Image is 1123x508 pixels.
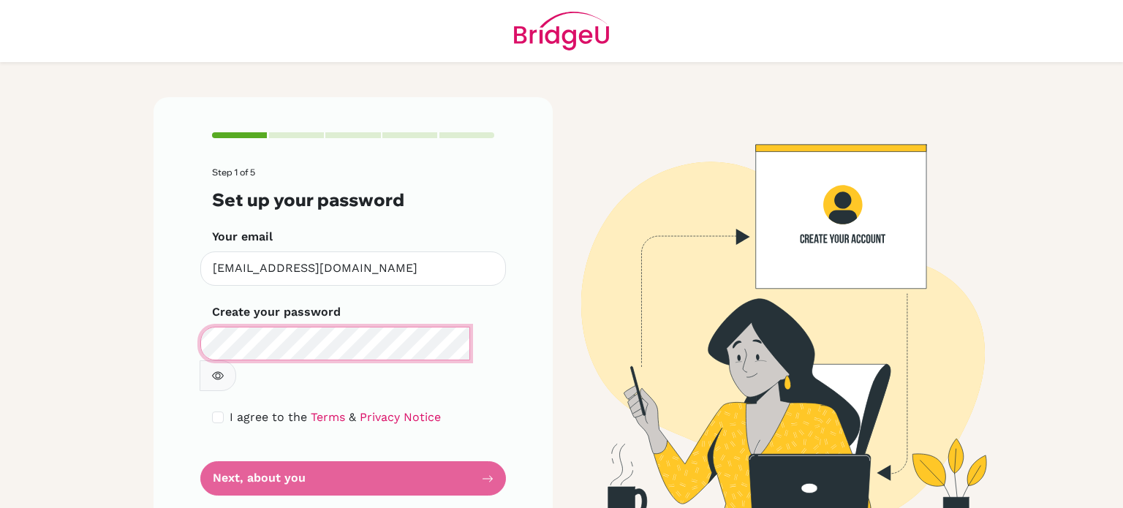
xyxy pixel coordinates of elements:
a: Terms [311,410,345,424]
label: Your email [212,228,273,246]
input: Insert your email* [200,251,506,286]
h3: Set up your password [212,189,494,211]
span: & [349,410,356,424]
span: Step 1 of 5 [212,167,255,178]
span: I agree to the [230,410,307,424]
label: Create your password [212,303,341,321]
a: Privacy Notice [360,410,441,424]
